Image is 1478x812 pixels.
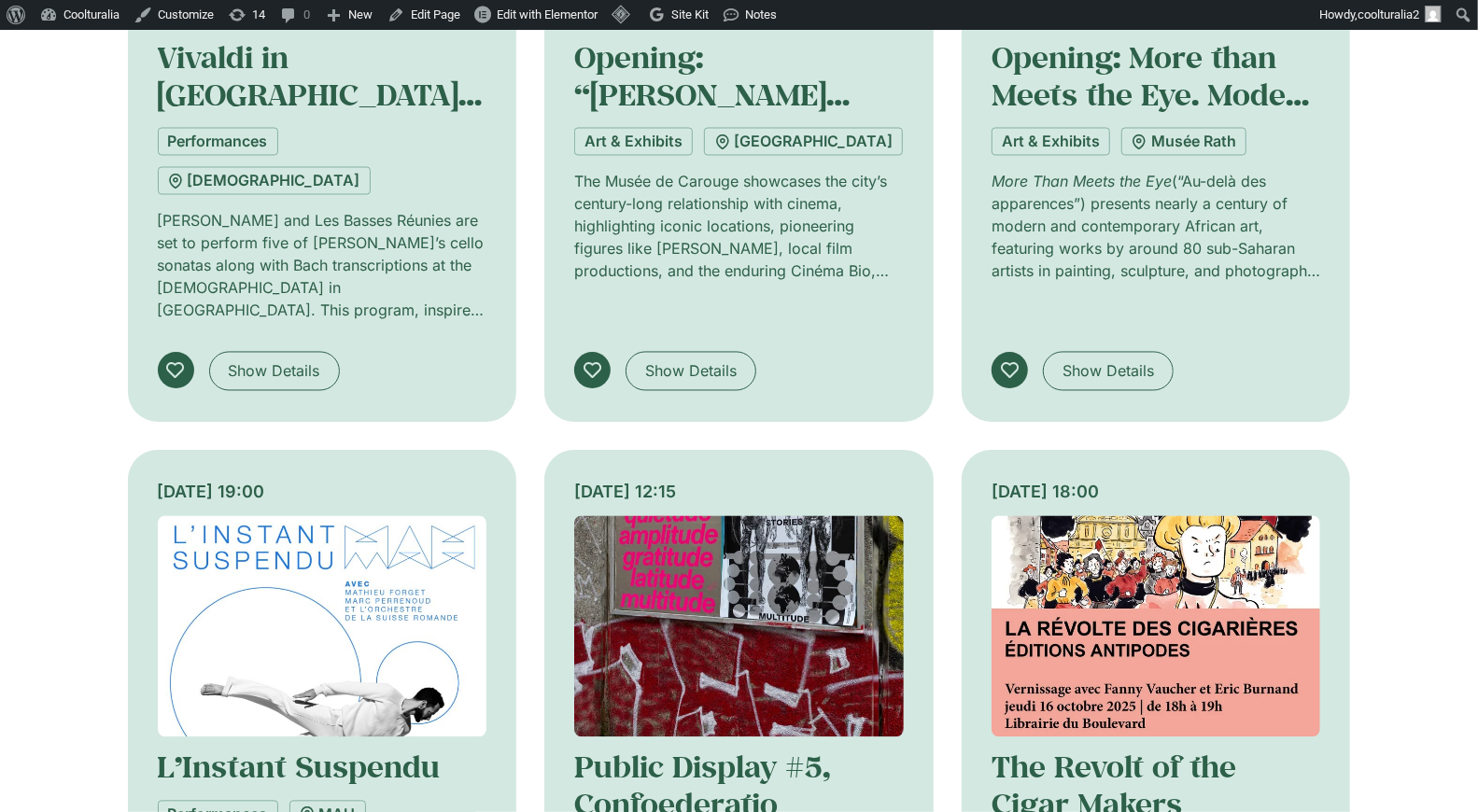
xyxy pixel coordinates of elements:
p: [PERSON_NAME] and Les Basses Réunies are set to perform five of [PERSON_NAME]’s cello sonatas alo... [158,210,487,322]
a: Show Details [1043,352,1174,391]
a: L’Instant Suspendu [158,748,441,787]
span: Show Details [229,360,320,383]
div: [DATE] 12:15 [574,480,904,505]
div: [DATE] 19:00 [158,480,487,505]
a: [DEMOGRAPHIC_DATA] [158,167,371,195]
em: More Than Meets the Eye [992,173,1172,191]
a: Show Details [626,352,756,391]
p: (“Au-delà des apparences”) presents nearly a century of modern and contemporary African art, feat... [992,171,1321,283]
a: Art & Exhibits [992,128,1110,156]
a: Opening: “[PERSON_NAME] s’aventure dans le cinéma” [574,37,850,189]
a: Musée Rath [1121,128,1246,156]
a: Show Details [209,352,340,391]
a: Performances [158,128,278,156]
img: Coolturalia - Affichage Public #5, Confoederatio [574,516,904,737]
span: Site Kit [671,7,709,21]
img: Coolturalia - La révolte des cigarières [992,516,1321,737]
a: [GEOGRAPHIC_DATA] [704,128,903,156]
span: Show Details [1063,360,1154,383]
span: coolturalia2 [1358,7,1419,21]
span: Edit with Elementor [497,7,598,21]
span: Show Details [645,360,737,383]
p: The Musée de Carouge showcases the city’s century-long relationship with cinema, highlighting ico... [574,171,904,283]
a: Art & Exhibits [574,128,693,156]
div: [DATE] 18:00 [992,480,1321,505]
